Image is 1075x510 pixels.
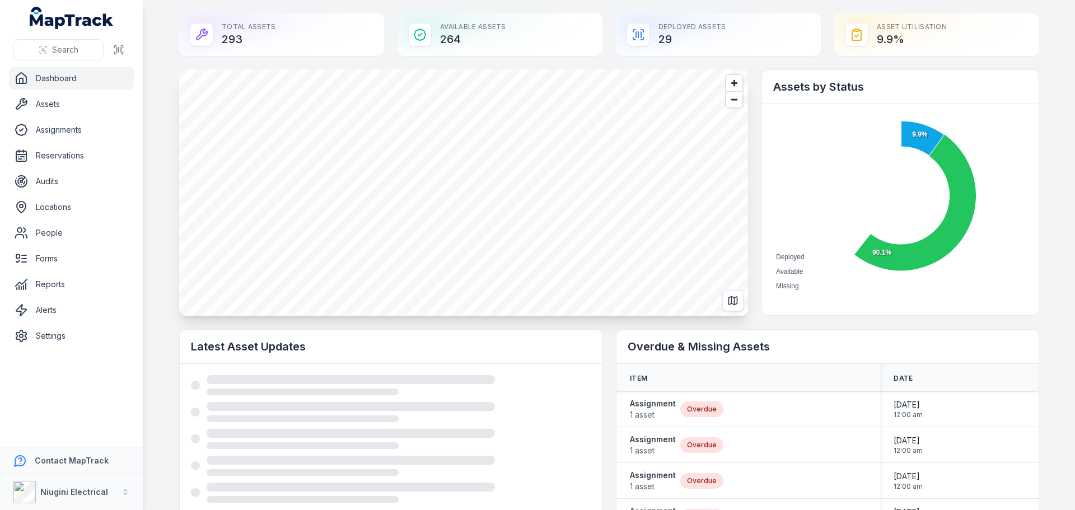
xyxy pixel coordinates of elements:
[191,339,591,354] h2: Latest Asset Updates
[9,273,134,296] a: Reports
[773,79,1027,95] h2: Assets by Status
[9,119,134,141] a: Assignments
[776,282,799,290] span: Missing
[894,446,923,455] span: 12:00 am
[40,487,108,497] strong: Niugini Electrical
[9,93,134,115] a: Assets
[630,398,676,409] strong: Assignment
[30,7,114,29] a: MapTrack
[776,268,803,275] span: Available
[726,75,742,91] button: Zoom in
[13,39,104,60] button: Search
[894,435,923,446] span: [DATE]
[179,69,748,316] canvas: Map
[894,374,913,383] span: Date
[894,435,923,455] time: 4/30/2025, 12:00:00 AM
[894,399,923,410] span: [DATE]
[9,247,134,270] a: Forms
[680,473,723,489] div: Overdue
[894,482,923,491] span: 12:00 am
[9,170,134,193] a: Audits
[630,409,676,420] span: 1 asset
[630,398,676,420] a: Assignment1 asset
[630,374,647,383] span: Item
[9,325,134,347] a: Settings
[9,299,134,321] a: Alerts
[630,470,676,492] a: Assignment1 asset
[680,437,723,453] div: Overdue
[680,401,723,417] div: Overdue
[9,144,134,167] a: Reservations
[630,434,676,456] a: Assignment1 asset
[9,222,134,244] a: People
[894,410,923,419] span: 12:00 am
[726,91,742,107] button: Zoom out
[630,470,676,481] strong: Assignment
[776,253,805,261] span: Deployed
[35,456,109,465] strong: Contact MapTrack
[894,399,923,419] time: 4/30/2025, 12:00:00 AM
[630,481,676,492] span: 1 asset
[9,196,134,218] a: Locations
[894,471,923,491] time: 4/30/2025, 12:00:00 AM
[9,67,134,90] a: Dashboard
[628,339,1027,354] h2: Overdue & Missing Assets
[894,471,923,482] span: [DATE]
[52,44,78,55] span: Search
[722,290,744,311] button: Switch to Map View
[630,434,676,445] strong: Assignment
[630,445,676,456] span: 1 asset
